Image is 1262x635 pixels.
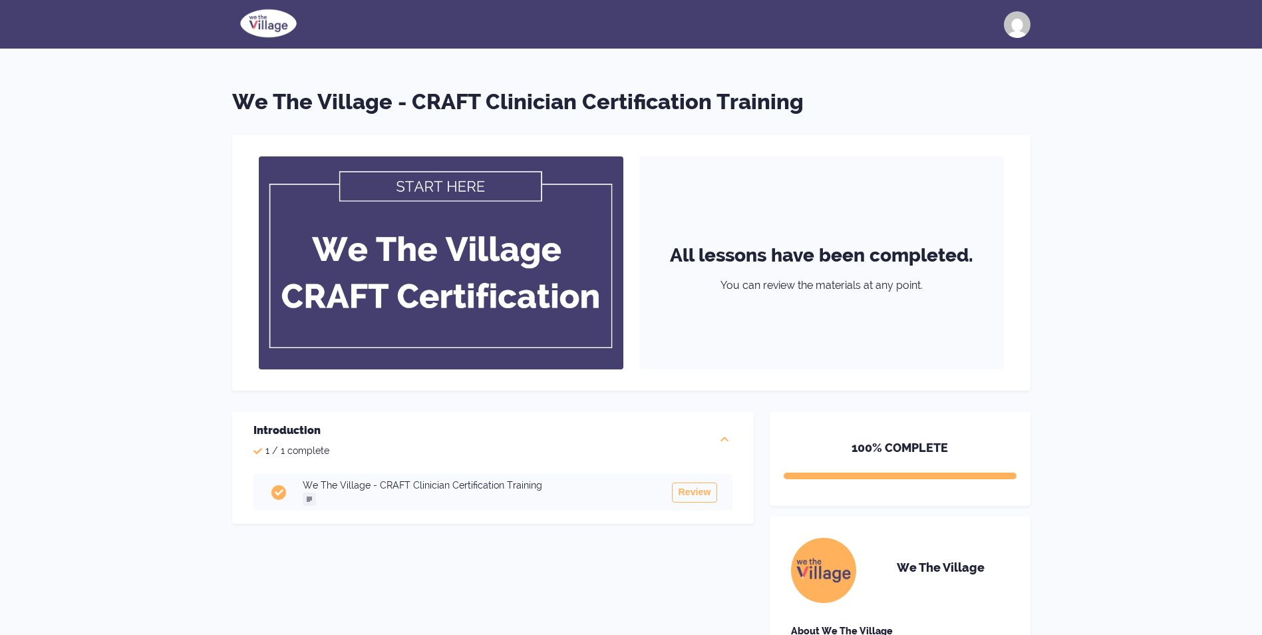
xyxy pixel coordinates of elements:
button: Review [672,483,716,503]
h2: Introduction [253,423,329,439]
h3: We The Village - CRAFT Clinician Certification Training [303,479,657,493]
h2: We The Village [872,562,1009,574]
h3: All lessons have been completed. [670,236,973,280]
p: 1 / 1 complete [253,444,329,458]
div: Introduction1 / 1 complete [232,412,754,469]
img: school logo [232,7,305,40]
img: course banner [259,156,623,369]
a: We The Village - CRAFT Clinician Certification Training [303,479,657,506]
a: Review [656,483,716,503]
img: instructor avatar [790,537,857,604]
h4: You can review the materials at any point. [720,280,923,291]
h1: We The Village - CRAFT Clinician Certification Training [232,86,1030,118]
h5: 100 % COMPLETE [784,439,1017,473]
